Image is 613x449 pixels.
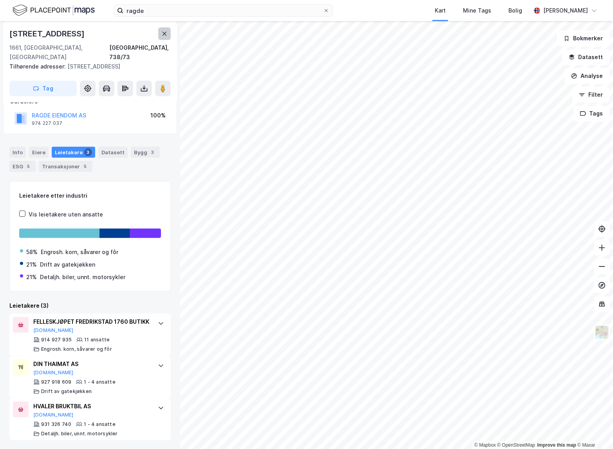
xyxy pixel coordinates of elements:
button: Tags [573,106,610,121]
div: 58% [26,247,38,257]
div: DIN THAIMAT AS [33,359,150,369]
div: Datasett [98,147,128,158]
button: Analyse [564,68,610,84]
div: 5 [25,162,33,170]
div: 914 927 935 [41,337,72,343]
div: Bygg [131,147,160,158]
div: Kart [435,6,446,15]
a: Mapbox [474,442,496,448]
div: 11 ansatte [84,337,110,343]
div: Drift av gatekjøkken [40,260,95,269]
div: 21% [26,272,37,282]
button: [DOMAIN_NAME] [33,370,74,376]
div: 100% [150,111,166,120]
div: Leietakere [52,147,95,158]
div: 3 [149,148,157,156]
div: 1 - 4 ansatte [84,379,116,385]
div: Leietakere etter industri [19,191,161,200]
div: Eiere [29,147,49,158]
div: Bolig [508,6,522,15]
div: 1 - 4 ansatte [84,421,116,427]
div: Transaksjoner [39,161,92,172]
div: Vis leietakere uten ansatte [29,210,103,219]
div: Leietakere (3) [9,301,171,310]
div: 21% [26,260,37,269]
div: 974 227 037 [32,120,62,126]
a: Improve this map [537,442,576,448]
div: 931 326 740 [41,421,71,427]
div: Info [9,147,26,158]
button: Filter [572,87,610,103]
div: HVALER BRUKTBIL AS [33,402,150,411]
span: Tilhørende adresser: [9,63,67,70]
div: FELLESKJØPET FREDRIKSTAD 1760 BUTIKK [33,317,150,326]
div: ESG [9,161,36,172]
button: Bokmerker [557,31,610,46]
div: 1661, [GEOGRAPHIC_DATA], [GEOGRAPHIC_DATA] [9,43,109,62]
div: Detaljh. biler, unnt. motorsykler [41,431,118,437]
div: Mine Tags [463,6,491,15]
button: Tag [9,81,77,96]
div: [STREET_ADDRESS] [9,62,165,71]
button: [DOMAIN_NAME] [33,412,74,418]
div: Drift av gatekjøkken [41,388,92,395]
div: Engrosh. korn, såvarer og fôr [41,346,112,352]
img: Z [595,325,609,340]
button: Datasett [562,49,610,65]
div: [STREET_ADDRESS] [9,27,86,40]
iframe: Chat Widget [574,411,613,449]
div: [GEOGRAPHIC_DATA], 738/73 [109,43,171,62]
div: 3 [84,148,92,156]
div: Engrosh. korn, såvarer og fôr [41,247,118,257]
div: 5 [81,162,89,170]
div: 927 918 609 [41,379,71,385]
a: OpenStreetMap [497,442,535,448]
img: logo.f888ab2527a4732fd821a326f86c7f29.svg [13,4,95,17]
div: Detaljh. biler, unnt. motorsykler [40,272,125,282]
button: [DOMAIN_NAME] [33,327,74,334]
div: [PERSON_NAME] [543,6,588,15]
input: Søk på adresse, matrikkel, gårdeiere, leietakere eller personer [123,5,323,16]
